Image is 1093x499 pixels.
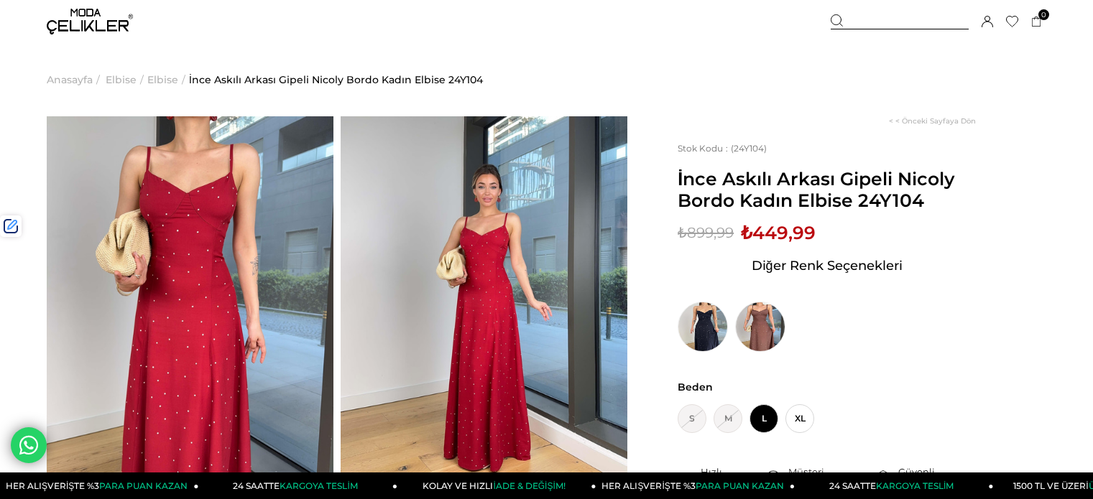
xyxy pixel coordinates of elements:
a: HER ALIŞVERİŞTE %3PARA PUAN KAZAN [596,472,795,499]
span: Diğer Renk Seçenekleri [752,254,903,277]
a: 24 SAATTEKARGOYA TESLİM [199,472,398,499]
li: > [106,43,147,116]
a: KOLAY VE HIZLIİADE & DEĞİŞİM! [397,472,596,499]
img: İnce Askılı Arkası Gipeli Nicoly Bordo Kadın Elbise 24Y104 [341,116,627,498]
span: XL [785,404,814,433]
span: M [714,404,742,433]
span: PARA PUAN KAZAN [696,480,784,491]
span: L [750,404,778,433]
li: > [47,43,103,116]
span: ₺899,99 [678,222,734,243]
li: > [147,43,189,116]
a: 24 SAATTEKARGOYA TESLİM [795,472,994,499]
img: İnce Askılı Arkası Gipeli Nicoly Bordo Kadın Elbise 24Y104 [47,116,333,498]
span: İnce Askılı Arkası Gipeli Nicoly Bordo Kadın Elbise 24Y104 [678,168,976,211]
a: İnce Askılı Arkası Gipeli Nicoly Bordo Kadın Elbise 24Y104 [189,43,483,116]
img: shipping.png [678,470,693,486]
a: Elbise [147,43,178,116]
span: KARGOYA TESLİM [280,480,357,491]
span: İADE & DEĞİŞİM! [493,480,565,491]
span: PARA PUAN KAZAN [99,480,188,491]
a: < < Önceki Sayfaya Dön [889,116,976,126]
img: call-center.png [765,470,781,486]
span: Beden [678,381,976,393]
a: Anasayfa [47,43,93,116]
span: KARGOYA TESLİM [876,480,954,491]
div: Güvenli Alışveriş [898,465,976,491]
span: 0 [1038,9,1049,20]
span: ₺449,99 [741,222,816,243]
img: security.png [875,470,891,486]
div: Müşteri Hizmetleri [788,465,875,491]
a: Elbise [106,43,137,116]
span: (24Y104) [678,143,767,154]
img: İnce Askılı Arkası Gipeli Nicoly Kahve Kadın Elbise 24Y104 [735,302,785,352]
span: Stok Kodu [678,143,731,154]
a: 0 [1031,17,1042,27]
span: S [678,404,706,433]
img: İnce Askılı Arkası Gipeli Nicoly Kadın Lacivert Elbise 24Y104 [678,302,728,352]
img: logo [47,9,133,34]
div: Hızlı Teslimat [701,465,765,491]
